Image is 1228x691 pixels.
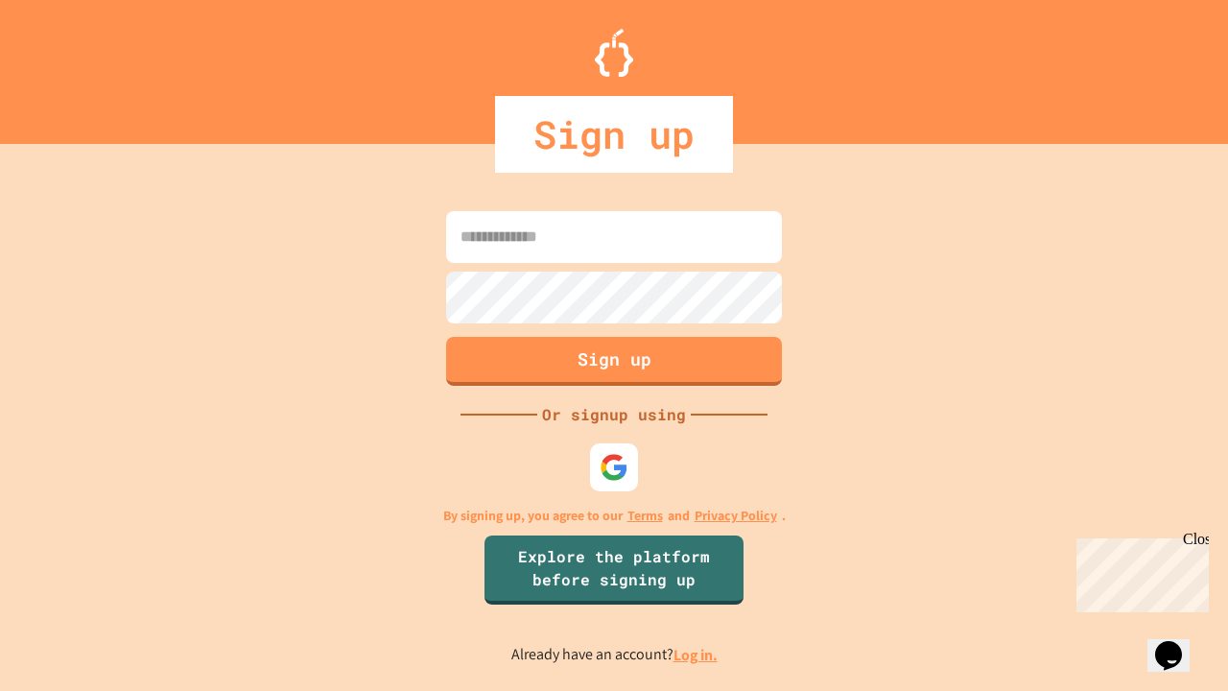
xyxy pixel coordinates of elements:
[627,506,663,526] a: Terms
[446,337,782,386] button: Sign up
[695,506,777,526] a: Privacy Policy
[8,8,132,122] div: Chat with us now!Close
[595,29,633,77] img: Logo.svg
[600,453,628,482] img: google-icon.svg
[443,506,786,526] p: By signing up, you agree to our and .
[484,536,744,605] a: Explore the platform before signing up
[1147,614,1209,672] iframe: chat widget
[673,645,718,665] a: Log in.
[495,96,733,173] div: Sign up
[537,403,691,426] div: Or signup using
[511,643,718,667] p: Already have an account?
[1069,531,1209,612] iframe: chat widget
